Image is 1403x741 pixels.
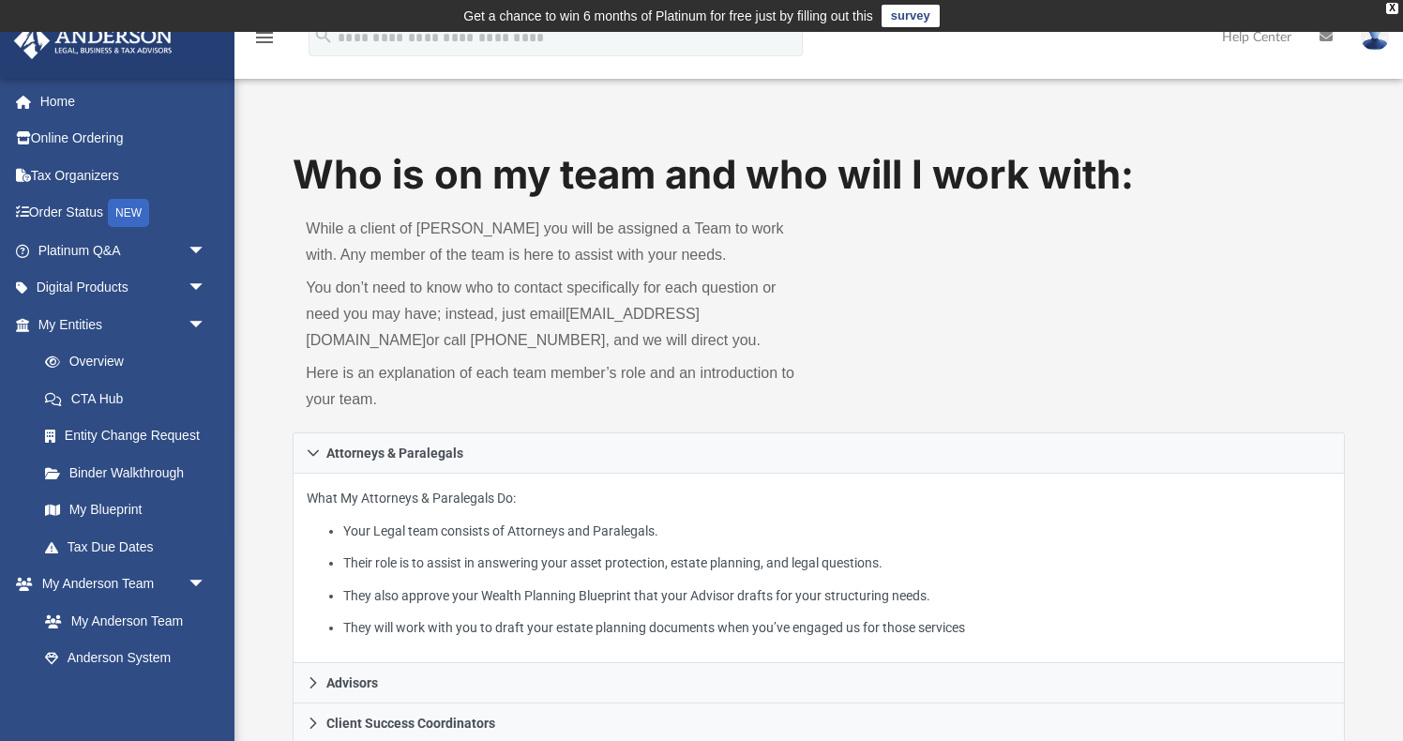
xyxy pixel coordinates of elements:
[343,584,1330,608] li: They also approve your Wealth Planning Blueprint that your Advisor drafts for your structuring ne...
[293,147,1344,203] h1: Who is on my team and who will I work with:
[26,676,225,714] a: Client Referrals
[343,552,1330,575] li: Their role is to assist in answering your asset protection, estate planning, and legal questions.
[306,275,806,354] p: You don’t need to know who to contact specifically for each question or need you may have; instea...
[293,432,1344,474] a: Attorneys & Paralegals
[343,616,1330,640] li: They will work with you to draft your estate planning documents when you’ve engaged us for those ...
[13,306,234,343] a: My Entitiesarrow_drop_down
[253,36,276,49] a: menu
[26,380,234,417] a: CTA Hub
[882,5,940,27] a: survey
[306,216,806,268] p: While a client of [PERSON_NAME] you will be assigned a Team to work with. Any member of the team ...
[26,491,225,529] a: My Blueprint
[1361,23,1389,51] img: User Pic
[188,232,225,270] span: arrow_drop_down
[326,676,378,689] span: Advisors
[13,269,234,307] a: Digital Productsarrow_drop_down
[8,23,178,59] img: Anderson Advisors Platinum Portal
[343,520,1330,543] li: Your Legal team consists of Attorneys and Paralegals.
[13,157,234,194] a: Tax Organizers
[463,5,873,27] div: Get a chance to win 6 months of Platinum for free just by filling out this
[293,663,1344,703] a: Advisors
[26,343,234,381] a: Overview
[306,360,806,413] p: Here is an explanation of each team member’s role and an introduction to your team.
[26,602,216,640] a: My Anderson Team
[108,199,149,227] div: NEW
[26,454,234,491] a: Binder Walkthrough
[313,25,334,46] i: search
[293,474,1344,664] div: Attorneys & Paralegals
[326,446,463,460] span: Attorneys & Paralegals
[13,120,234,158] a: Online Ordering
[188,566,225,604] span: arrow_drop_down
[1386,3,1398,14] div: close
[306,306,700,348] a: [EMAIL_ADDRESS][DOMAIN_NAME]
[26,528,234,566] a: Tax Due Dates
[13,232,234,269] a: Platinum Q&Aarrow_drop_down
[26,417,234,455] a: Entity Change Request
[326,717,495,730] span: Client Success Coordinators
[188,306,225,344] span: arrow_drop_down
[13,566,225,603] a: My Anderson Teamarrow_drop_down
[13,83,234,120] a: Home
[26,640,225,677] a: Anderson System
[253,26,276,49] i: menu
[13,194,234,233] a: Order StatusNEW
[307,487,1330,640] p: What My Attorneys & Paralegals Do:
[188,269,225,308] span: arrow_drop_down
